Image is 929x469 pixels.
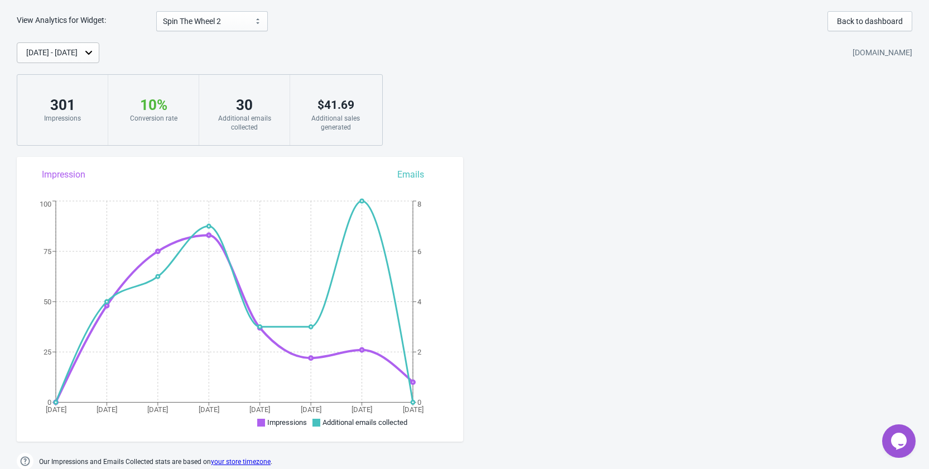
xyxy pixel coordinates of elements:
[28,96,97,114] div: 301
[301,96,370,114] div: $ 41.69
[827,11,912,31] button: Back to dashboard
[28,114,97,123] div: Impressions
[46,405,66,414] tspan: [DATE]
[417,298,422,306] tspan: 4
[17,15,156,26] label: View Analytics for Widget:
[417,398,421,406] tspan: 0
[119,114,187,123] div: Conversion rate
[97,405,117,414] tspan: [DATE]
[322,418,407,427] span: Additional emails collected
[417,200,421,208] tspan: 8
[417,348,421,356] tspan: 2
[837,17,903,26] span: Back to dashboard
[44,298,51,306] tspan: 50
[301,405,321,414] tspan: [DATE]
[417,247,421,256] tspan: 6
[267,418,307,427] span: Impressions
[44,348,51,356] tspan: 25
[853,43,912,63] div: [DOMAIN_NAME]
[211,458,271,466] a: your store timezone
[47,398,51,406] tspan: 0
[26,47,78,59] div: [DATE] - [DATE]
[147,405,168,414] tspan: [DATE]
[210,96,278,114] div: 30
[119,96,187,114] div: 10 %
[249,405,270,414] tspan: [DATE]
[882,424,918,458] iframe: chat widget
[210,114,278,132] div: Additional emails collected
[40,200,51,208] tspan: 100
[199,405,219,414] tspan: [DATE]
[44,247,51,256] tspan: 75
[403,405,423,414] tspan: [DATE]
[301,114,370,132] div: Additional sales generated
[352,405,372,414] tspan: [DATE]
